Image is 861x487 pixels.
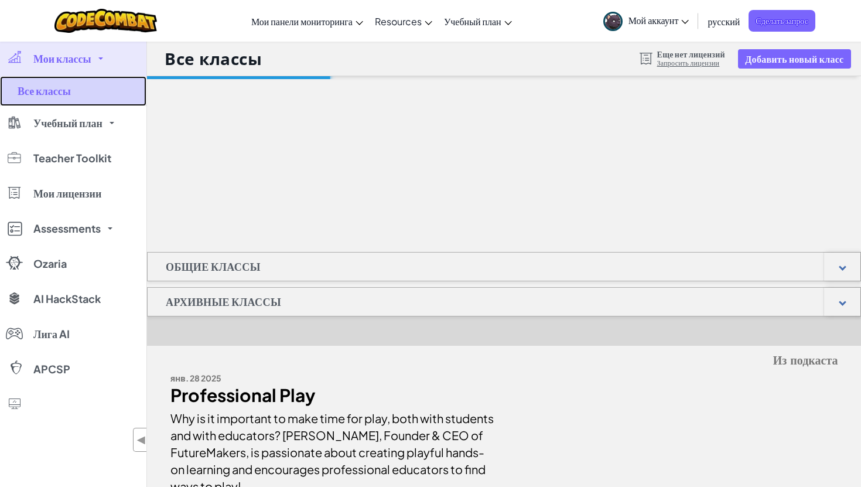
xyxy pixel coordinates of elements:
span: Resources [375,15,422,28]
a: Мой аккаунт [597,2,695,39]
h5: Из подкаста [170,352,838,370]
span: Ozaria [33,258,67,269]
a: Учебный план [438,5,518,37]
span: Assessments [33,223,101,234]
div: Professional Play [170,387,496,404]
a: русский [702,5,746,37]
button: Добавить новый класс [738,49,850,69]
h1: Все классы [165,47,262,70]
span: Учебный план [33,118,102,128]
h1: Архивные классы [148,287,299,316]
span: Лига AI [33,329,70,339]
span: Мой аккаунт [628,14,689,26]
a: Мои панели мониторинга [245,5,369,37]
span: ◀ [136,431,146,448]
h1: Общие классы [148,252,279,281]
span: Еще нет лицензий [657,49,725,59]
span: русский [708,15,740,28]
a: Сделать запрос [749,10,815,32]
span: Teacher Toolkit [33,153,111,164]
span: Мои классы [33,53,91,64]
span: Мои лицензии [33,188,101,199]
img: avatar [603,12,623,31]
span: Мои панели мониторинга [251,15,353,28]
img: CodeCombat logo [54,9,157,33]
span: AI HackStack [33,294,101,304]
span: Учебный план [444,15,501,28]
a: Resources [369,5,438,37]
a: Запросить лицензии [657,59,725,68]
div: янв. 28 2025 [170,370,496,387]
